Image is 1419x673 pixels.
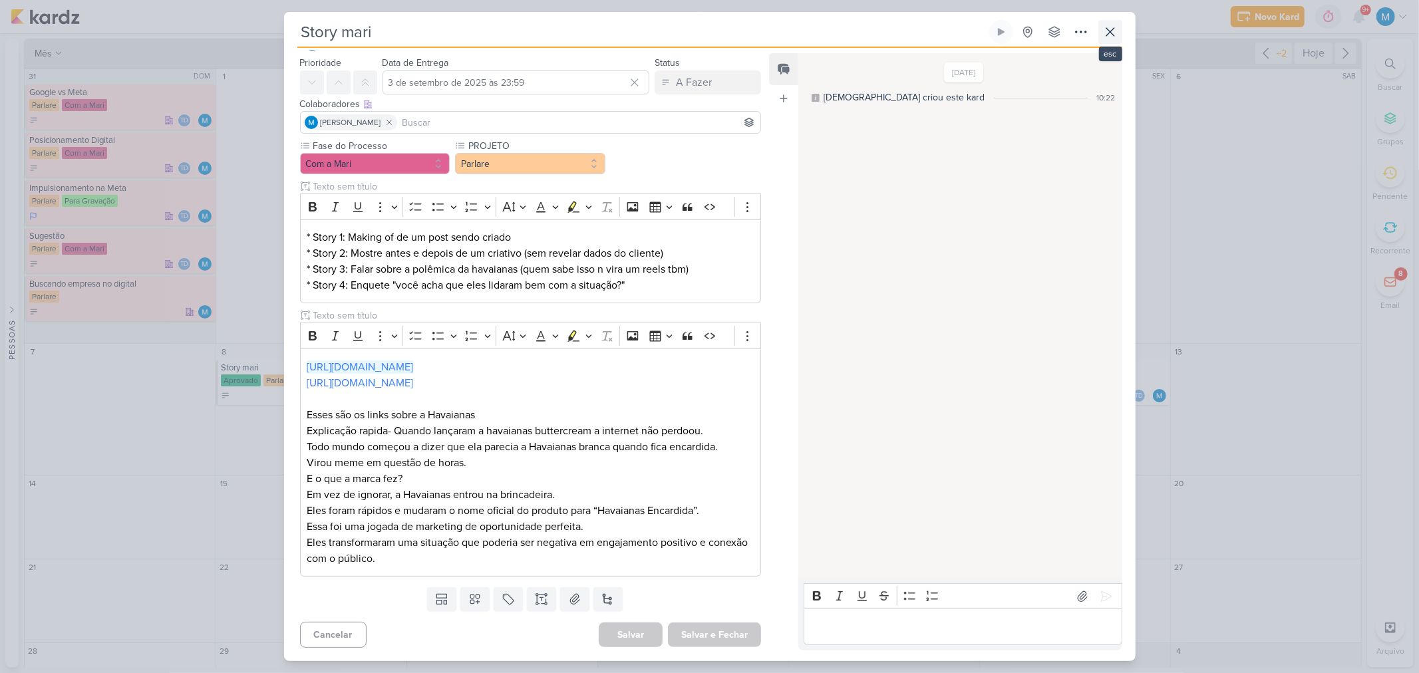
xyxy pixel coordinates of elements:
[383,57,449,68] label: Data de Entrega
[467,139,605,153] label: PROJETO
[321,116,381,128] span: [PERSON_NAME]
[300,57,342,68] label: Prioridade
[312,139,450,153] label: Fase do Processo
[300,153,450,174] button: Com a Mari
[655,57,680,68] label: Status
[824,90,985,104] div: [DEMOGRAPHIC_DATA] criou este kard
[300,97,762,111] div: Colaboradores
[300,194,762,219] div: Editor toolbar
[655,70,761,94] button: A Fazer
[307,519,754,567] p: Essa foi uma jogada de marketing de oportunidade perfeita. Eles transformaram uma situação que po...
[307,407,754,423] p: Esses são os links sobre a Havaianas
[1099,47,1122,61] div: esc
[300,219,762,304] div: Editor editing area: main
[455,153,605,174] button: Parlare
[300,622,367,648] button: Cancelar
[311,309,762,323] input: Texto sem título
[804,608,1122,645] div: Editor editing area: main
[307,376,413,390] a: [URL][DOMAIN_NAME]
[804,583,1122,609] div: Editor toolbar
[383,70,650,94] input: Select a date
[1097,92,1116,104] div: 10:22
[676,74,712,90] div: A Fazer
[307,360,413,374] a: [URL][DOMAIN_NAME]
[996,27,1007,37] div: Ligar relógio
[307,229,754,293] p: * Story 1: Making of de um post sendo criado * Story 2: Mostre antes e depois de um criativo (sem...
[305,116,318,129] img: MARIANA MIRANDA
[297,20,987,44] input: Kard Sem Título
[400,114,758,130] input: Buscar
[300,323,762,348] div: Editor toolbar
[311,180,762,194] input: Texto sem título
[307,471,754,519] p: E o que a marca fez? Em vez de ignorar, a Havaianas entrou na brincadeira. Eles foram rápidos e m...
[300,348,762,577] div: Editor editing area: main
[307,423,754,471] p: Explicação rapida- Quando lançaram a havaianas buttercream a internet não perdoou. Todo mundo com...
